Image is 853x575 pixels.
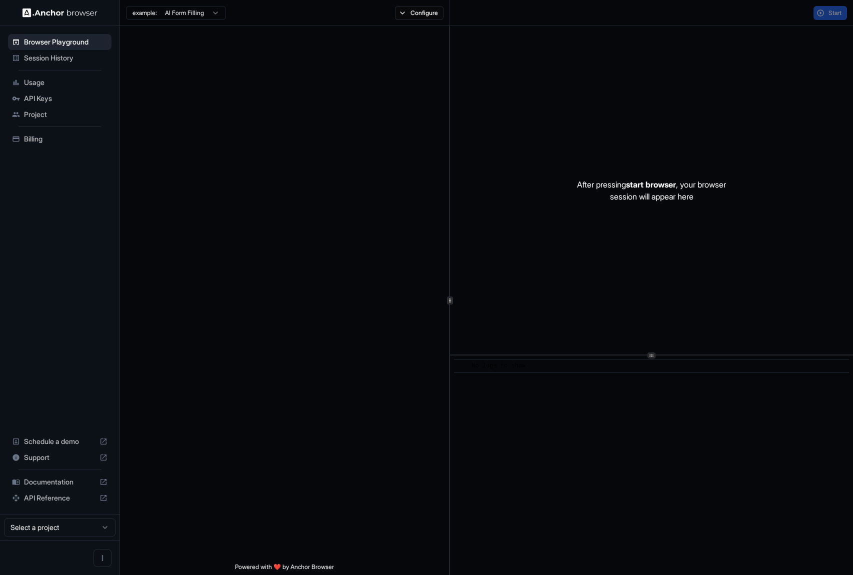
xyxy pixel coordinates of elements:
[24,109,107,119] span: Project
[8,50,111,66] div: Session History
[24,77,107,87] span: Usage
[22,8,97,17] img: Anchor Logo
[8,74,111,90] div: Usage
[24,53,107,63] span: Session History
[577,178,726,202] p: After pressing , your browser session will appear here
[626,179,676,189] span: start browser
[8,34,111,50] div: Browser Playground
[8,131,111,147] div: Billing
[24,493,95,503] span: API Reference
[8,490,111,506] div: API Reference
[8,449,111,465] div: Support
[24,436,95,446] span: Schedule a demo
[8,433,111,449] div: Schedule a demo
[471,362,525,369] span: No logs to show
[24,452,95,462] span: Support
[24,134,107,144] span: Billing
[24,477,95,487] span: Documentation
[132,9,157,17] span: example:
[24,93,107,103] span: API Keys
[459,361,464,371] span: ​
[93,549,111,567] button: Open menu
[395,6,443,20] button: Configure
[24,37,107,47] span: Browser Playground
[8,106,111,122] div: Project
[235,563,334,575] span: Powered with ❤️ by Anchor Browser
[8,90,111,106] div: API Keys
[8,474,111,490] div: Documentation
